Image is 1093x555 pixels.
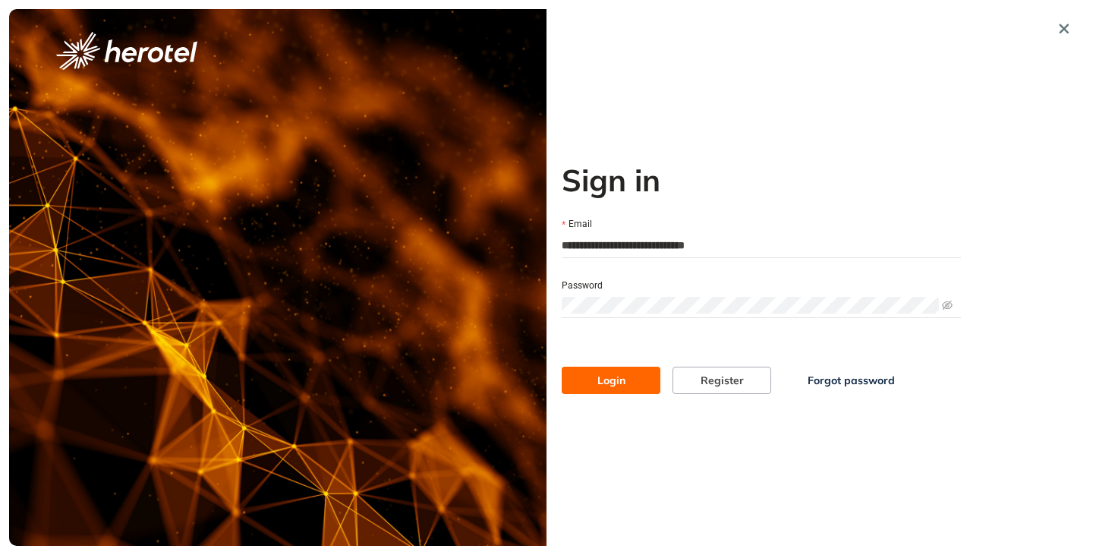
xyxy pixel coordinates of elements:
span: Register [701,372,744,389]
button: Forgot password [783,367,919,394]
input: Email [562,234,961,257]
span: Forgot password [808,372,895,389]
button: Register [672,367,771,394]
span: Login [597,372,625,389]
label: Password [562,279,603,293]
span: eye-invisible [942,300,953,311]
h2: Sign in [562,162,961,198]
label: Email [562,217,592,232]
button: Login [562,367,660,394]
button: logo [32,32,222,70]
img: cover image [9,9,546,546]
img: logo [56,32,197,70]
input: Password [562,297,939,314]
